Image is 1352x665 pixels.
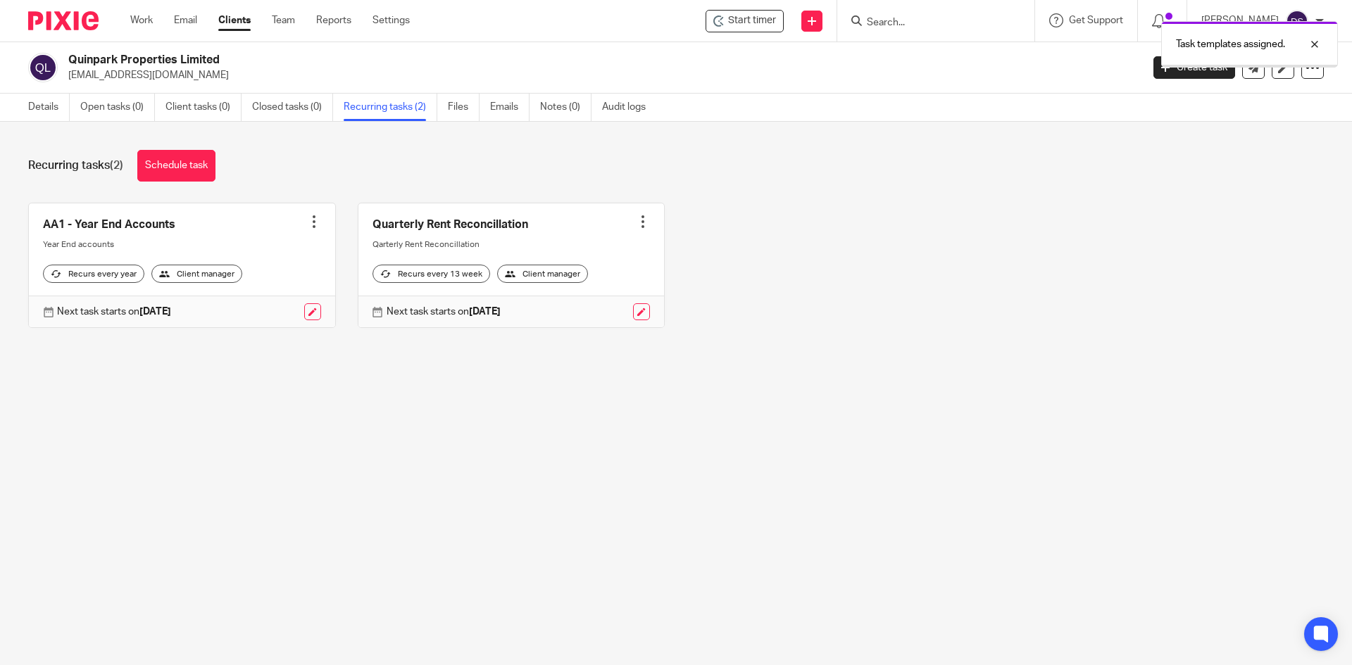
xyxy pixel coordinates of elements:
[165,94,242,121] a: Client tasks (0)
[602,94,656,121] a: Audit logs
[130,13,153,27] a: Work
[28,11,99,30] img: Pixie
[1286,10,1308,32] img: svg%3E
[43,265,144,283] div: Recurs every year
[218,13,251,27] a: Clients
[57,305,171,319] p: Next task starts on
[1153,56,1235,79] a: Create task
[252,94,333,121] a: Closed tasks (0)
[139,307,171,317] strong: [DATE]
[448,94,480,121] a: Files
[706,10,784,32] div: Quinpark Properties Limited
[174,13,197,27] a: Email
[316,13,351,27] a: Reports
[490,94,530,121] a: Emails
[68,68,1132,82] p: [EMAIL_ADDRESS][DOMAIN_NAME]
[1176,37,1285,51] p: Task templates assigned.
[344,94,437,121] a: Recurring tasks (2)
[28,158,123,173] h1: Recurring tasks
[373,13,410,27] a: Settings
[469,307,501,317] strong: [DATE]
[110,160,123,171] span: (2)
[68,53,920,68] h2: Quinpark Properties Limited
[540,94,591,121] a: Notes (0)
[272,13,295,27] a: Team
[80,94,155,121] a: Open tasks (0)
[28,94,70,121] a: Details
[137,150,215,182] a: Schedule task
[28,53,58,82] img: svg%3E
[387,305,501,319] p: Next task starts on
[497,265,588,283] div: Client manager
[151,265,242,283] div: Client manager
[373,265,490,283] div: Recurs every 13 week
